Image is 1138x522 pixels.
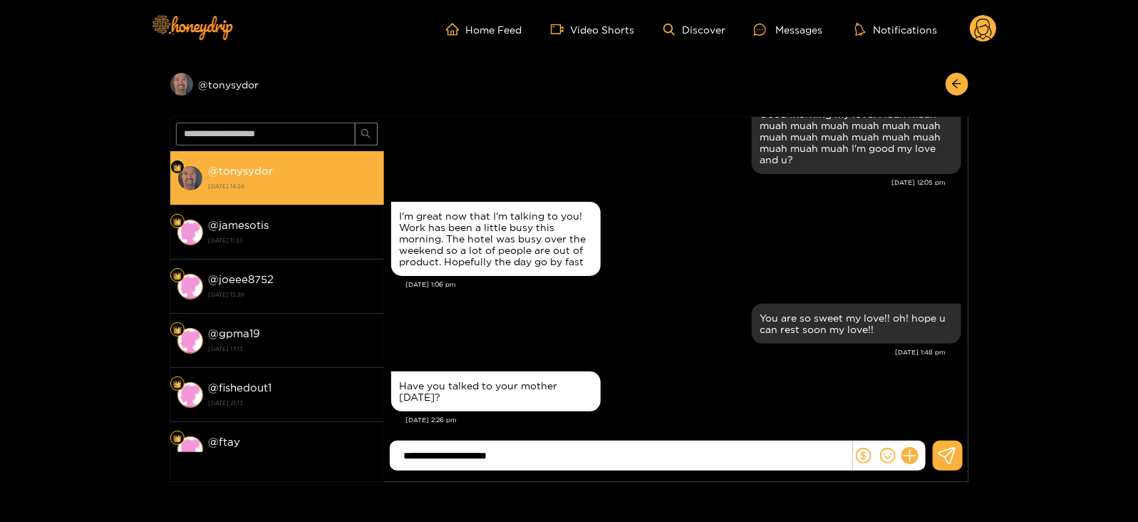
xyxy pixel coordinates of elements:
[391,372,601,411] div: Sep. 29, 2:26 pm
[361,128,371,140] span: search
[551,23,571,36] span: video-camera
[209,436,241,448] strong: @ ftay
[177,220,203,245] img: conversation
[209,327,261,339] strong: @ gpma19
[880,448,896,464] span: smile
[209,382,272,394] strong: @ fishedout1
[177,328,203,354] img: conversation
[851,22,941,36] button: Notifications
[173,380,182,389] img: Fan Level
[173,163,182,172] img: Fan Level
[173,217,182,226] img: Fan Level
[951,78,962,91] span: arrow-left
[400,210,592,267] div: I'm great now that I'm talking to you! Work has been a little busy this morning. The hotel was bu...
[173,272,182,280] img: Fan Level
[406,415,961,425] div: [DATE] 2:26 pm
[209,234,377,247] strong: [DATE] 11:53
[391,178,946,188] div: [DATE] 12:05 pm
[209,180,377,193] strong: [DATE] 14:26
[391,347,946,357] div: [DATE] 1:48 pm
[406,280,961,290] div: [DATE] 1:06 pm
[391,202,601,276] div: Sep. 29, 1:06 pm
[853,445,874,466] button: dollar
[446,23,466,36] span: home
[856,448,871,464] span: dollar
[400,380,592,403] div: Have you talked to your mother [DATE]?
[209,451,377,464] strong: [DATE] 03:00
[177,436,203,462] img: conversation
[754,21,822,38] div: Messages
[446,23,522,36] a: Home Feed
[752,304,961,344] div: Sep. 29, 1:48 pm
[209,165,274,177] strong: @ tonysydor
[760,108,953,165] div: Good morning my love! Muah muah muah muah muah muah muah muah muah muah muah muah muah muah muah ...
[209,219,269,231] strong: @ jamesotis
[663,24,725,36] a: Discover
[551,23,635,36] a: Video Shorts
[209,396,377,409] strong: [DATE] 21:13
[209,273,274,285] strong: @ joeee8752
[946,73,968,96] button: arrow-left
[177,165,203,191] img: conversation
[760,312,953,335] div: You are so sweet my love!! oh! hope u can rest soon my love!!
[177,274,203,300] img: conversation
[355,123,378,145] button: search
[170,73,384,96] div: @tonysydor
[173,326,182,334] img: Fan Level
[173,434,182,443] img: Fan Level
[752,100,961,174] div: Sep. 29, 12:05 pm
[177,382,203,408] img: conversation
[209,288,377,301] strong: [DATE] 15:28
[209,342,377,355] strong: [DATE] 17:13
